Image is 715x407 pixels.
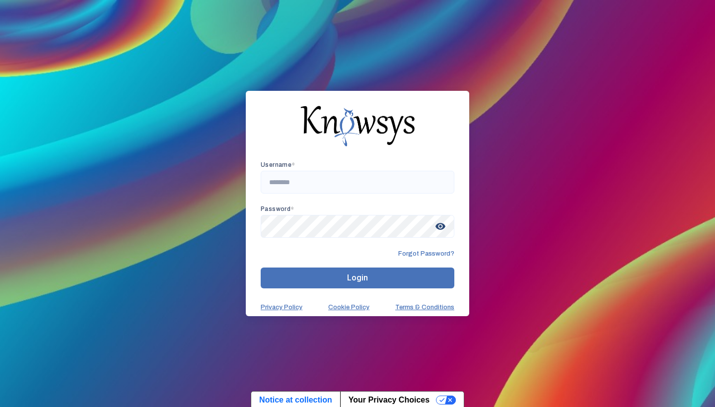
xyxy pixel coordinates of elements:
a: Cookie Policy [328,303,369,311]
a: Terms & Conditions [395,303,454,311]
button: Login [261,268,454,288]
span: Forgot Password? [398,250,454,258]
img: knowsys-logo.png [300,106,415,146]
span: visibility [431,217,449,235]
span: Login [347,273,368,282]
app-required-indication: Username [261,161,295,168]
a: Privacy Policy [261,303,302,311]
app-required-indication: Password [261,205,294,212]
